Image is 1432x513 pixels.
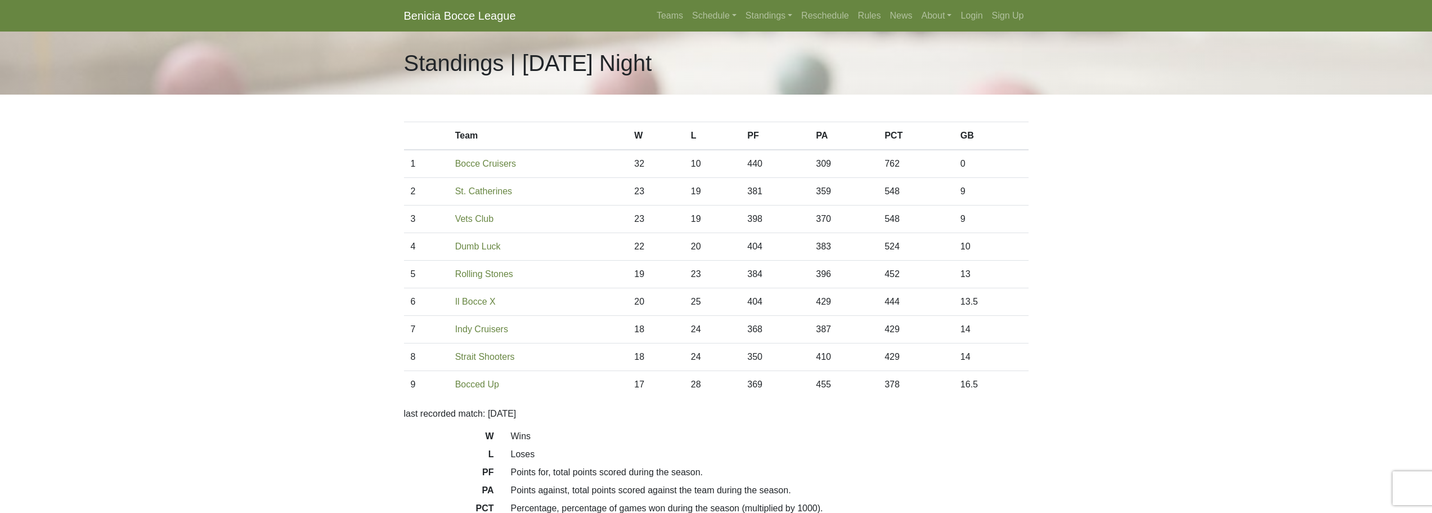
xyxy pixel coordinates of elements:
td: 19 [684,178,741,206]
dt: W [396,430,502,448]
td: 9 [404,371,448,399]
td: 387 [809,316,878,344]
td: 25 [684,288,741,316]
td: 309 [809,150,878,178]
td: 28 [684,371,741,399]
a: Indy Cruisers [455,324,508,334]
td: 384 [740,261,809,288]
td: 7 [404,316,448,344]
th: W [627,122,684,150]
td: 452 [878,261,954,288]
a: Vets Club [455,214,493,224]
td: 404 [740,233,809,261]
td: 381 [740,178,809,206]
td: 370 [809,206,878,233]
th: PCT [878,122,954,150]
th: L [684,122,741,150]
td: 359 [809,178,878,206]
a: Standings [741,5,797,27]
td: 429 [878,344,954,371]
td: 10 [684,150,741,178]
dt: PF [396,466,502,484]
td: 20 [627,288,684,316]
td: 10 [954,233,1029,261]
dd: Loses [502,448,1037,461]
td: 2 [404,178,448,206]
td: 18 [627,316,684,344]
a: Rules [854,5,886,27]
a: Bocce Cruisers [455,159,516,168]
dt: L [396,448,502,466]
td: 440 [740,150,809,178]
td: 524 [878,233,954,261]
td: 23 [627,178,684,206]
td: 5 [404,261,448,288]
a: Sign Up [987,5,1029,27]
p: last recorded match: [DATE] [404,407,1029,421]
td: 14 [954,316,1029,344]
dt: PA [396,484,502,502]
a: Dumb Luck [455,242,501,251]
td: 32 [627,150,684,178]
a: Login [956,5,987,27]
a: St. Catherines [455,186,512,196]
td: 23 [684,261,741,288]
th: GB [954,122,1029,150]
a: Bocced Up [455,380,499,389]
a: News [886,5,917,27]
dd: Points against, total points scored against the team during the season. [502,484,1037,497]
td: 429 [878,316,954,344]
td: 19 [627,261,684,288]
td: 404 [740,288,809,316]
a: Strait Shooters [455,352,515,362]
td: 429 [809,288,878,316]
td: 24 [684,316,741,344]
td: 20 [684,233,741,261]
td: 548 [878,178,954,206]
td: 1 [404,150,448,178]
a: Rolling Stones [455,269,513,279]
a: Il Bocce X [455,297,496,306]
td: 19 [684,206,741,233]
td: 455 [809,371,878,399]
td: 3 [404,206,448,233]
td: 22 [627,233,684,261]
td: 13 [954,261,1029,288]
td: 762 [878,150,954,178]
td: 4 [404,233,448,261]
td: 24 [684,344,741,371]
th: PF [740,122,809,150]
td: 6 [404,288,448,316]
td: 14 [954,344,1029,371]
td: 16.5 [954,371,1029,399]
td: 13.5 [954,288,1029,316]
td: 398 [740,206,809,233]
th: Team [448,122,628,150]
td: 369 [740,371,809,399]
a: About [917,5,957,27]
h1: Standings | [DATE] Night [404,50,652,77]
td: 0 [954,150,1029,178]
td: 548 [878,206,954,233]
td: 8 [404,344,448,371]
td: 350 [740,344,809,371]
td: 9 [954,206,1029,233]
td: 410 [809,344,878,371]
td: 17 [627,371,684,399]
a: Reschedule [797,5,854,27]
a: Teams [652,5,688,27]
dd: Wins [502,430,1037,443]
a: Benicia Bocce League [404,5,516,27]
th: PA [809,122,878,150]
td: 444 [878,288,954,316]
dd: Points for, total points scored during the season. [502,466,1037,479]
td: 23 [627,206,684,233]
td: 9 [954,178,1029,206]
td: 378 [878,371,954,399]
td: 18 [627,344,684,371]
td: 396 [809,261,878,288]
td: 368 [740,316,809,344]
a: Schedule [688,5,741,27]
td: 383 [809,233,878,261]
